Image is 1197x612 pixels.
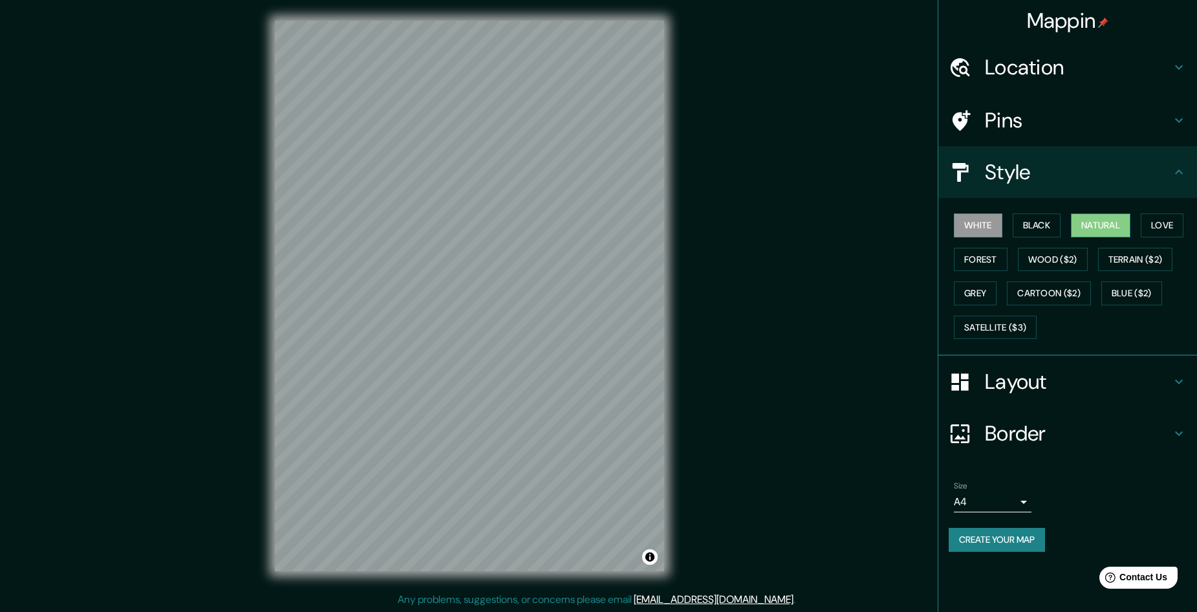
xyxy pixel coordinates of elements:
[985,54,1171,80] h4: Location
[954,481,967,492] label: Size
[1007,281,1091,305] button: Cartoon ($2)
[1027,8,1109,34] h4: Mappin
[985,107,1171,133] h4: Pins
[949,528,1045,552] button: Create your map
[1141,213,1183,237] button: Love
[954,492,1031,512] div: A4
[642,549,658,565] button: Toggle attribution
[1098,17,1108,28] img: pin-icon.png
[275,21,664,571] canvas: Map
[938,41,1197,93] div: Location
[938,146,1197,198] div: Style
[398,592,795,607] p: Any problems, suggestions, or concerns please email .
[954,213,1002,237] button: White
[954,316,1037,340] button: Satellite ($3)
[797,592,800,607] div: .
[1082,562,1183,598] iframe: Help widget launcher
[954,248,1008,272] button: Forest
[985,421,1171,446] h4: Border
[1013,213,1061,237] button: Black
[938,356,1197,408] div: Layout
[634,593,793,606] a: [EMAIL_ADDRESS][DOMAIN_NAME]
[1101,281,1162,305] button: Blue ($2)
[795,592,797,607] div: .
[938,408,1197,459] div: Border
[1071,213,1130,237] button: Natural
[938,94,1197,146] div: Pins
[954,281,997,305] button: Grey
[985,159,1171,185] h4: Style
[1018,248,1088,272] button: Wood ($2)
[1098,248,1173,272] button: Terrain ($2)
[985,369,1171,395] h4: Layout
